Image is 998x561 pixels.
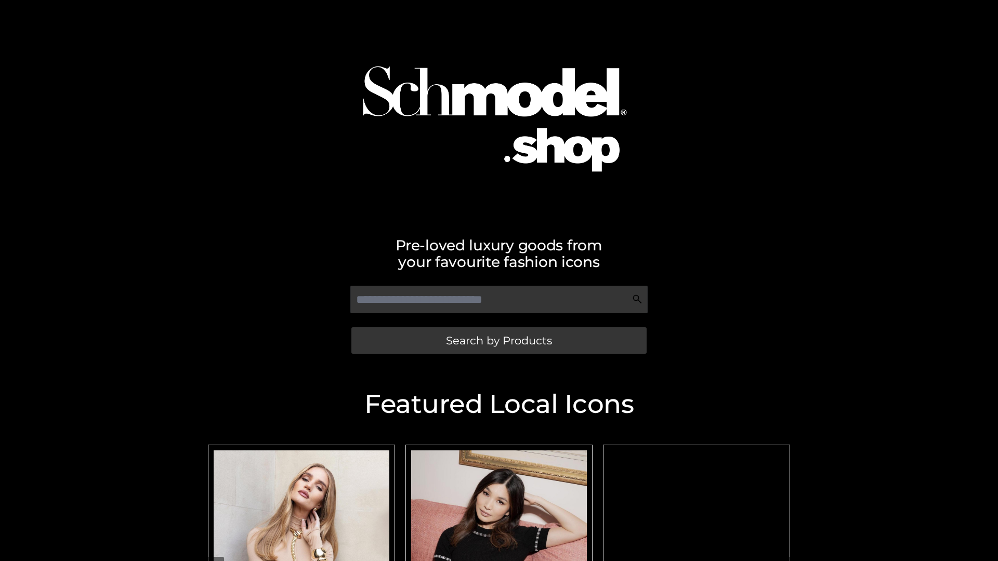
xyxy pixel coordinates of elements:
[203,391,795,417] h2: Featured Local Icons​
[446,335,552,346] span: Search by Products
[632,294,642,304] img: Search Icon
[351,327,647,354] a: Search by Products
[203,237,795,270] h2: Pre-loved luxury goods from your favourite fashion icons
